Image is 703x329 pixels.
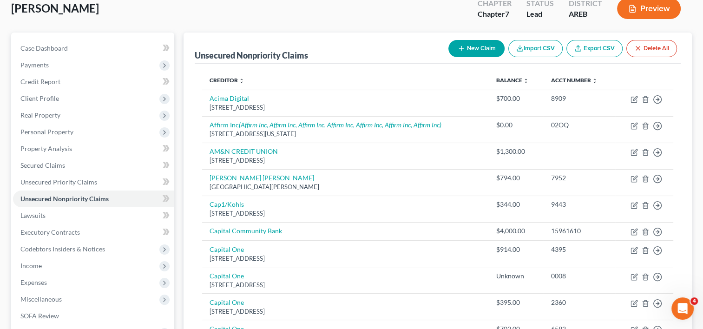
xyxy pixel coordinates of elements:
span: Payments [20,61,49,69]
div: $344.00 [496,200,536,209]
div: AREB [569,9,602,20]
span: Client Profile [20,94,59,102]
span: Lawsuits [20,211,46,219]
span: Unsecured Priority Claims [20,178,97,186]
span: Codebtors Insiders & Notices [20,245,105,253]
span: Secured Claims [20,161,65,169]
a: Balance unfold_more [496,77,529,84]
span: Case Dashboard [20,44,68,52]
button: New Claim [448,40,505,57]
a: Case Dashboard [13,40,174,57]
div: 2360 [551,298,607,307]
button: Delete All [626,40,677,57]
a: Capital One [210,245,244,253]
span: Executory Contracts [20,228,80,236]
span: Personal Property [20,128,73,136]
span: Expenses [20,278,47,286]
span: Property Analysis [20,145,72,152]
i: (Affirm Inc, Affirm Inc, Affirm Inc, Affirm Inc, Affirm Inc, Affirm Inc, Affirm Inc) [239,121,441,129]
div: [STREET_ADDRESS] [210,307,481,316]
a: Unsecured Priority Claims [13,174,174,191]
div: 0008 [551,271,607,281]
div: [STREET_ADDRESS] [210,281,481,290]
div: $0.00 [496,120,536,130]
div: $794.00 [496,173,536,183]
div: 9443 [551,200,607,209]
div: 15961610 [551,226,607,236]
i: unfold_more [239,78,244,84]
div: Chapter [478,9,512,20]
div: [STREET_ADDRESS] [210,209,481,218]
a: Capital One [210,272,244,280]
div: 02OQ [551,120,607,130]
a: Creditor unfold_more [210,77,244,84]
div: $395.00 [496,298,536,307]
span: Real Property [20,111,60,119]
div: [STREET_ADDRESS] [210,156,481,165]
a: Executory Contracts [13,224,174,241]
div: $4,000.00 [496,226,536,236]
span: Credit Report [20,78,60,86]
iframe: Intercom live chat [671,297,694,320]
a: Property Analysis [13,140,174,157]
a: SOFA Review [13,308,174,324]
div: 7952 [551,173,607,183]
a: Acima Digital [210,94,249,102]
a: Cap1/Kohls [210,200,244,208]
div: $1,300.00 [496,147,536,156]
div: 8909 [551,94,607,103]
div: $914.00 [496,245,536,254]
a: Export CSV [566,40,623,57]
i: unfold_more [523,78,529,84]
div: [STREET_ADDRESS] [210,254,481,263]
span: Unsecured Nonpriority Claims [20,195,109,203]
a: Unsecured Nonpriority Claims [13,191,174,207]
div: [STREET_ADDRESS] [210,103,481,112]
span: [PERSON_NAME] [11,1,99,15]
div: [STREET_ADDRESS][US_STATE] [210,130,481,138]
a: Lawsuits [13,207,174,224]
a: [PERSON_NAME] [PERSON_NAME] [210,174,314,182]
span: 7 [505,9,509,18]
a: Affirm Inc(Affirm Inc, Affirm Inc, Affirm Inc, Affirm Inc, Affirm Inc, Affirm Inc, Affirm Inc) [210,121,441,129]
a: Acct Number unfold_more [551,77,598,84]
div: 4395 [551,245,607,254]
div: $700.00 [496,94,536,103]
div: Lead [526,9,554,20]
span: Miscellaneous [20,295,62,303]
span: Income [20,262,42,270]
div: Unknown [496,271,536,281]
a: Capital Community Bank [210,227,282,235]
a: AM&N CREDIT UNION [210,147,278,155]
span: SOFA Review [20,312,59,320]
div: [GEOGRAPHIC_DATA][PERSON_NAME] [210,183,481,191]
a: Capital One [210,298,244,306]
button: Import CSV [508,40,563,57]
i: unfold_more [592,78,598,84]
a: Secured Claims [13,157,174,174]
span: 4 [690,297,698,305]
a: Credit Report [13,73,174,90]
div: Unsecured Nonpriority Claims [195,50,308,61]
